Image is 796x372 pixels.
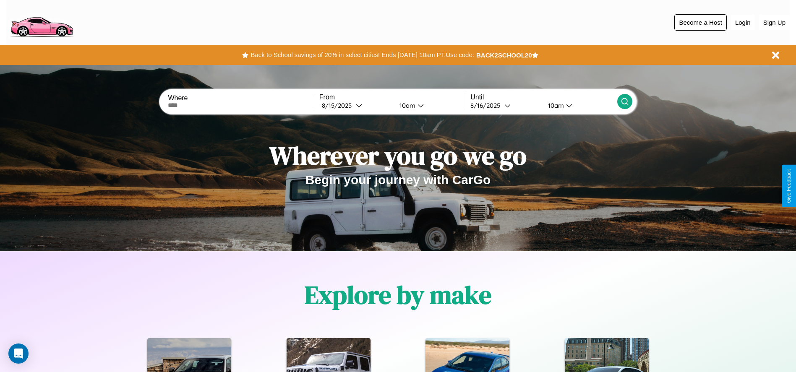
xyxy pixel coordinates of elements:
[476,52,532,59] b: BACK2SCHOOL20
[305,278,491,312] h1: Explore by make
[322,101,356,109] div: 8 / 15 / 2025
[395,101,418,109] div: 10am
[544,101,566,109] div: 10am
[168,94,314,102] label: Where
[393,101,466,110] button: 10am
[319,101,393,110] button: 8/15/2025
[759,15,790,30] button: Sign Up
[470,101,504,109] div: 8 / 16 / 2025
[541,101,617,110] button: 10am
[8,343,29,364] div: Open Intercom Messenger
[319,94,466,101] label: From
[6,4,77,39] img: logo
[470,94,617,101] label: Until
[731,15,755,30] button: Login
[786,169,792,203] div: Give Feedback
[674,14,727,31] button: Become a Host
[248,49,476,61] button: Back to School savings of 20% in select cities! Ends [DATE] 10am PT.Use code:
